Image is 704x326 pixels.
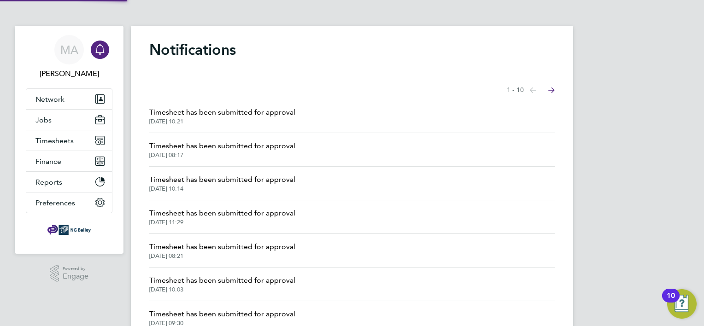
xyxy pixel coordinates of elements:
nav: Main navigation [15,26,123,254]
span: Jobs [35,116,52,124]
a: Powered byEngage [50,265,89,282]
button: Reports [26,172,112,192]
span: [DATE] 08:17 [149,151,295,159]
span: [DATE] 08:21 [149,252,295,260]
span: Timesheet has been submitted for approval [149,208,295,219]
span: Timesheet has been submitted for approval [149,174,295,185]
span: Preferences [35,198,75,207]
a: Timesheet has been submitted for approval[DATE] 10:14 [149,174,295,192]
span: Powered by [63,265,88,273]
a: Timesheet has been submitted for approval[DATE] 10:21 [149,107,295,125]
span: Michael Alsford [26,68,112,79]
span: Reports [35,178,62,186]
button: Jobs [26,110,112,130]
span: [DATE] 11:29 [149,219,295,226]
span: Timesheet has been submitted for approval [149,107,295,118]
span: Engage [63,273,88,280]
span: [DATE] 10:03 [149,286,295,293]
a: Timesheet has been submitted for approval[DATE] 11:29 [149,208,295,226]
span: Timesheet has been submitted for approval [149,241,295,252]
span: Timesheet has been submitted for approval [149,309,295,320]
span: [DATE] 10:21 [149,118,295,125]
span: Timesheet has been submitted for approval [149,275,295,286]
span: Network [35,95,65,104]
h1: Notifications [149,41,555,59]
span: 1 - 10 [507,86,524,95]
a: MA[PERSON_NAME] [26,35,112,79]
button: Open Resource Center, 10 new notifications [667,289,697,319]
button: Network [26,89,112,109]
span: Finance [35,157,61,166]
span: Timesheet has been submitted for approval [149,140,295,151]
div: 10 [667,296,675,308]
button: Finance [26,151,112,171]
button: Timesheets [26,130,112,151]
img: ngbailey-logo-retina.png [47,222,91,237]
button: Preferences [26,192,112,213]
a: Timesheet has been submitted for approval[DATE] 08:17 [149,140,295,159]
a: Go to home page [26,222,112,237]
span: [DATE] 10:14 [149,185,295,192]
span: Timesheets [35,136,74,145]
a: Timesheet has been submitted for approval[DATE] 08:21 [149,241,295,260]
a: Timesheet has been submitted for approval[DATE] 10:03 [149,275,295,293]
span: MA [60,44,78,56]
nav: Select page of notifications list [507,81,555,99]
